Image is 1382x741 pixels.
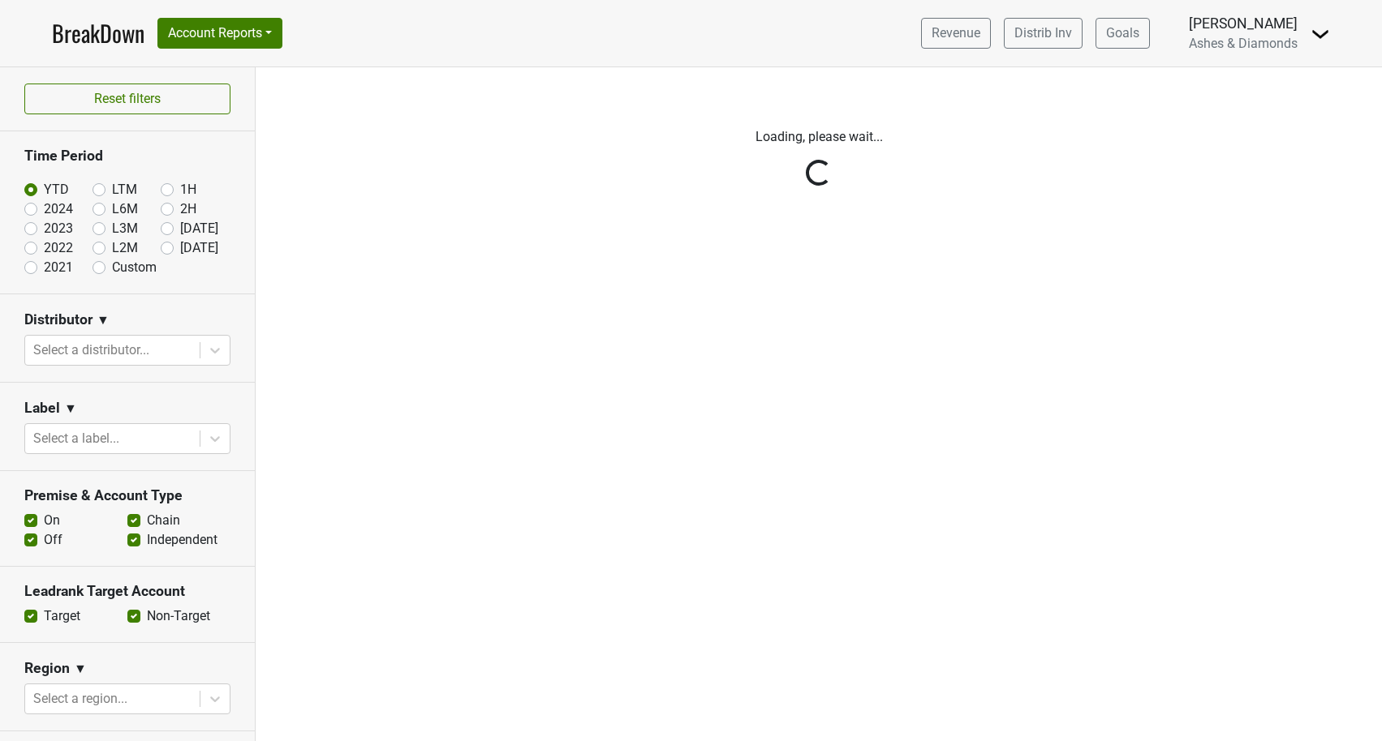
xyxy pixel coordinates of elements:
[52,16,144,50] a: BreakDown
[368,127,1269,147] p: Loading, please wait...
[1311,24,1330,44] img: Dropdown Menu
[1189,36,1298,51] span: Ashes & Diamonds
[1096,18,1150,49] a: Goals
[921,18,991,49] a: Revenue
[1189,13,1298,34] div: [PERSON_NAME]
[1004,18,1083,49] a: Distrib Inv
[157,18,282,49] button: Account Reports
